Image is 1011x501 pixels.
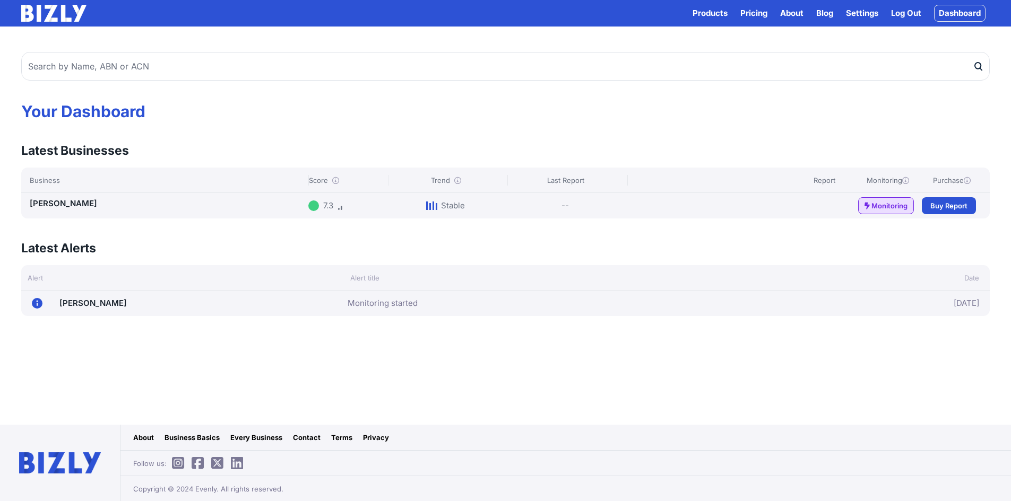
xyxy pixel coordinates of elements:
div: 7.3 [323,199,333,212]
a: About [133,432,154,443]
div: Stable [441,199,465,212]
h3: Latest Businesses [21,142,129,159]
a: [PERSON_NAME] [59,298,127,308]
div: Trend [388,175,503,186]
div: Monitoring [858,175,918,186]
a: Buy Report [922,197,976,214]
div: Purchase [922,175,981,186]
div: Last Report [507,175,623,186]
div: -- [507,197,623,214]
a: Pricing [740,7,767,20]
span: Copyright © 2024 Evenly. All rights reserved. [133,484,283,494]
a: Every Business [230,432,282,443]
div: Alert [21,273,344,283]
a: Privacy [363,432,389,443]
a: Business Basics [165,432,220,443]
a: Monitoring started [348,297,418,310]
a: Terms [331,432,352,443]
a: Blog [816,7,833,20]
span: Follow us: [133,458,248,469]
div: [DATE] [822,295,980,312]
span: Monitoring [871,200,908,211]
div: Date [828,273,990,283]
h1: Your Dashboard [21,102,990,121]
span: Buy Report [930,200,967,211]
a: Settings [846,7,878,20]
div: Score [308,175,384,186]
input: Search by Name, ABN or ACN [21,52,990,81]
h3: Latest Alerts [21,240,96,257]
button: Products [693,7,728,20]
a: About [780,7,803,20]
a: Monitoring [858,197,914,214]
div: Alert title [344,273,828,283]
a: [PERSON_NAME] [30,198,97,208]
a: Dashboard [934,5,986,22]
div: Report [794,175,854,186]
a: Contact [293,432,321,443]
a: Log Out [891,7,921,20]
div: Business [30,175,304,186]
